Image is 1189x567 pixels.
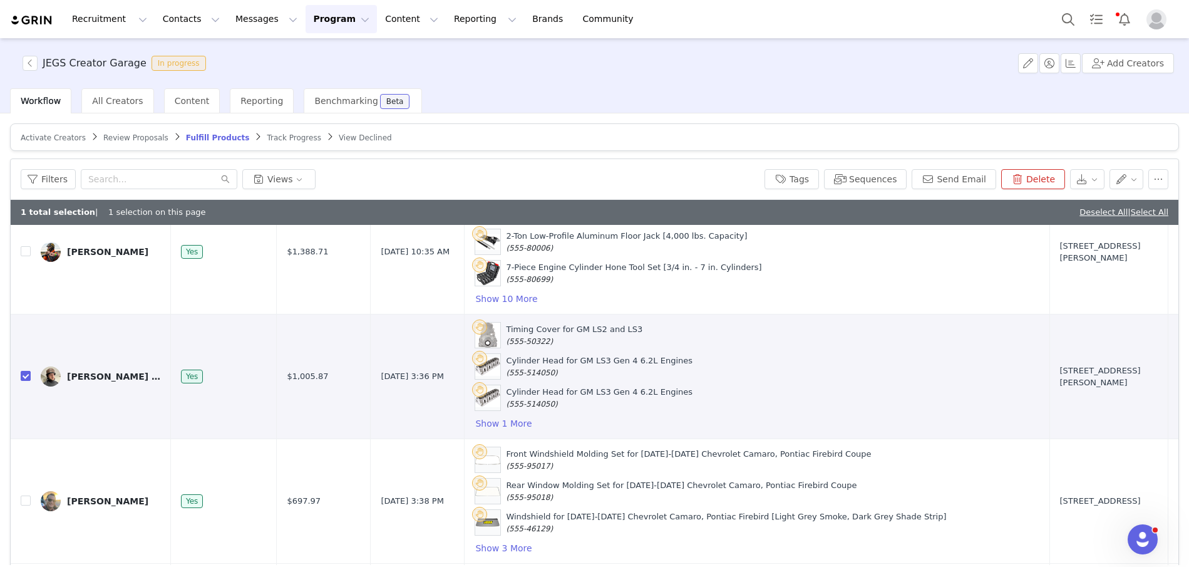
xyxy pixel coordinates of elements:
[1111,5,1138,33] button: Notifications
[267,133,321,142] span: Track Progress
[41,367,161,387] a: [PERSON_NAME] "[PERSON_NAME]" [PERSON_NAME]
[506,386,692,410] div: Cylinder Head for GM LS3 Gen 4 6.2L Engines
[506,275,553,284] span: (555-80699)
[181,245,203,259] span: Yes
[43,56,147,71] h3: JEGS Creator Garage
[41,242,61,262] img: 01578331-fb99-44ce-ae94-c99008a34599.jpg
[67,496,148,506] div: [PERSON_NAME]
[21,169,76,189] button: Filters
[242,169,316,189] button: Views
[1082,53,1174,73] button: Add Creators
[10,14,54,26] img: grin logo
[381,495,443,507] span: [DATE] 3:38 PM
[475,234,500,250] img: Product Image
[21,96,61,106] span: Workflow
[506,323,642,348] div: Timing Cover for GM LS2 and LS3
[525,5,574,33] a: Brands
[575,5,647,33] a: Community
[506,524,553,533] span: (555-46129)
[240,96,283,106] span: Reporting
[1060,365,1158,389] span: [STREET_ADDRESS][PERSON_NAME]
[1001,169,1065,189] button: Delete
[1131,207,1168,217] a: Select All
[912,169,996,189] button: Send Email
[764,169,819,189] button: Tags
[506,462,553,471] span: (555-95017)
[287,246,328,258] span: $1,388.71
[175,96,210,106] span: Content
[506,244,553,252] span: (555-80006)
[506,511,946,535] div: Windshield for [DATE]-[DATE] Chevrolet Camaro, Pontiac Firebird [Light Grey Smoke, Dark Grey Shad...
[81,169,237,189] input: Search...
[506,400,557,408] span: (555-514050)
[92,96,143,106] span: All Creators
[475,323,500,348] img: Product Image
[339,133,392,142] span: View Declined
[41,491,61,511] img: 97f35dbc-343e-414d-8485-5f53e067940d--s.jpg
[41,242,161,262] a: [PERSON_NAME]
[506,337,553,346] span: (555-50322)
[228,5,305,33] button: Messages
[475,357,500,376] img: Product Image
[221,175,230,184] i: icon: search
[314,96,378,106] span: Benchmarking
[181,494,203,508] span: Yes
[386,98,404,105] div: Beta
[152,56,206,71] span: In progress
[21,207,95,217] b: 1 total selection
[181,370,203,383] span: Yes
[103,133,168,142] span: Review Proposals
[23,56,211,71] span: [object Object]
[1139,9,1179,29] button: Profile
[41,491,161,511] a: [PERSON_NAME]
[67,372,161,382] div: [PERSON_NAME] "[PERSON_NAME]" [PERSON_NAME]
[506,493,553,502] span: (555-95018)
[475,416,532,431] button: Show 1 More
[378,5,446,33] button: Content
[1146,9,1166,29] img: placeholder-profile.jpg
[155,5,227,33] button: Contacts
[824,169,907,189] button: Sequences
[1079,207,1128,217] a: Deselect All
[475,486,500,497] img: Product Image
[21,206,206,219] div: | 1 selection on this page
[381,246,450,258] span: [DATE] 10:35 AM
[506,368,557,377] span: (555-514050)
[475,455,500,465] img: Product Image
[1054,5,1082,33] button: Search
[506,448,871,472] div: Front Windshield Molding Set for [DATE]-[DATE] Chevrolet Camaro, Pontiac Firebird Coupe
[21,133,86,142] span: Activate Creators
[67,247,148,257] div: [PERSON_NAME]
[506,479,857,504] div: Rear Window Molding Set for [DATE]-[DATE] Chevrolet Camaro, Pontiac Firebird Coupe
[506,261,761,286] div: 7-Piece Engine Cylinder Hone Tool Set [3/4 in. - 7 in. Cylinders]
[475,291,538,306] button: Show 10 More
[306,5,377,33] button: Program
[64,5,155,33] button: Recruitment
[476,261,500,286] img: Product Image
[475,518,500,528] img: Product Image
[475,541,532,556] button: Show 3 More
[506,230,747,254] div: 2-Ton Low-Profile Aluminum Floor Jack [4,000 lbs. Capacity]
[475,388,500,407] img: Product Image
[1060,240,1158,264] span: [STREET_ADDRESS][PERSON_NAME]
[1128,524,1158,554] iframe: Intercom live chat
[506,355,692,379] div: Cylinder Head for GM LS3 Gen 4 6.2L Engines
[287,370,328,383] span: $1,005.87
[446,5,524,33] button: Reporting
[1128,207,1168,217] span: |
[41,367,61,387] img: 7c25ba94-6b29-48b0-b317-ffb5542817cf.jpg
[381,370,443,383] span: [DATE] 3:36 PM
[186,133,250,142] span: Fulfill Products
[1083,5,1110,33] a: Tasks
[287,495,321,507] span: $697.97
